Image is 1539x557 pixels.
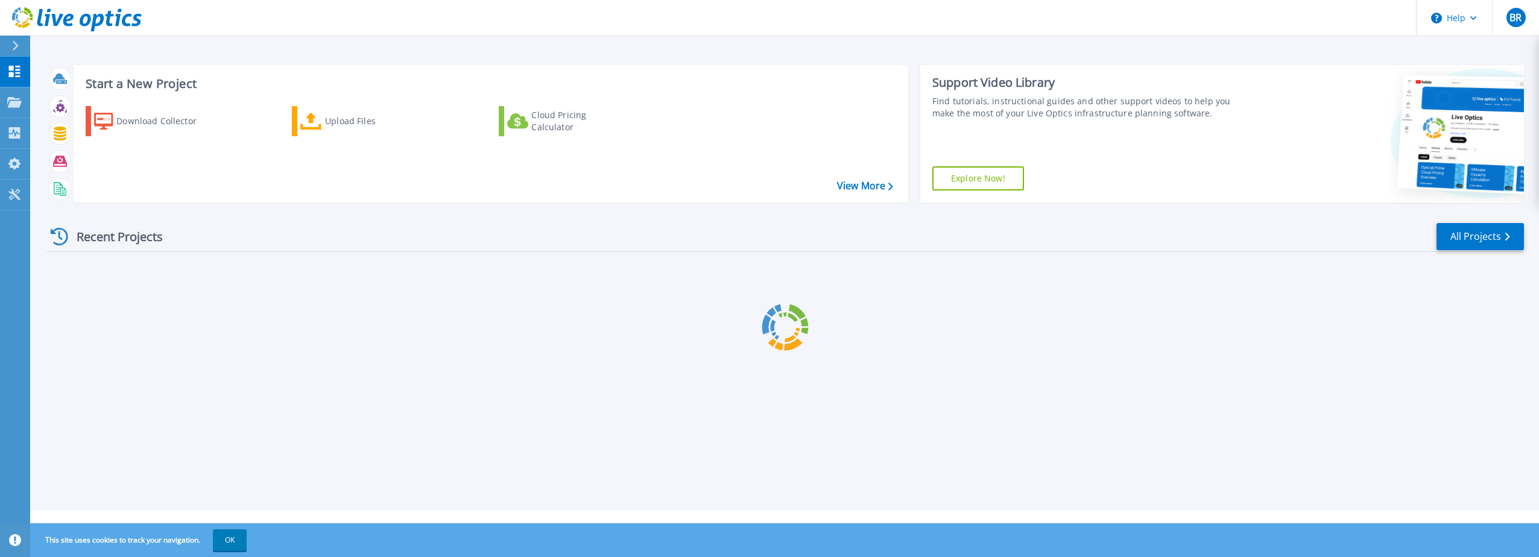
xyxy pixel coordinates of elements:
[932,95,1244,119] div: Find tutorials, instructional guides and other support videos to help you make the most of your L...
[325,109,422,133] div: Upload Files
[1509,13,1522,22] span: BR
[213,529,247,551] button: OK
[531,109,628,133] div: Cloud Pricing Calculator
[499,106,633,136] a: Cloud Pricing Calculator
[837,180,893,192] a: View More
[86,106,220,136] a: Download Collector
[932,166,1024,190] a: Explore Now!
[932,75,1244,90] div: Support Video Library
[86,77,893,90] h3: Start a New Project
[116,109,213,133] div: Download Collector
[33,529,247,551] span: This site uses cookies to track your navigation.
[292,106,426,136] a: Upload Files
[46,222,179,251] div: Recent Projects
[1436,223,1524,250] a: All Projects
